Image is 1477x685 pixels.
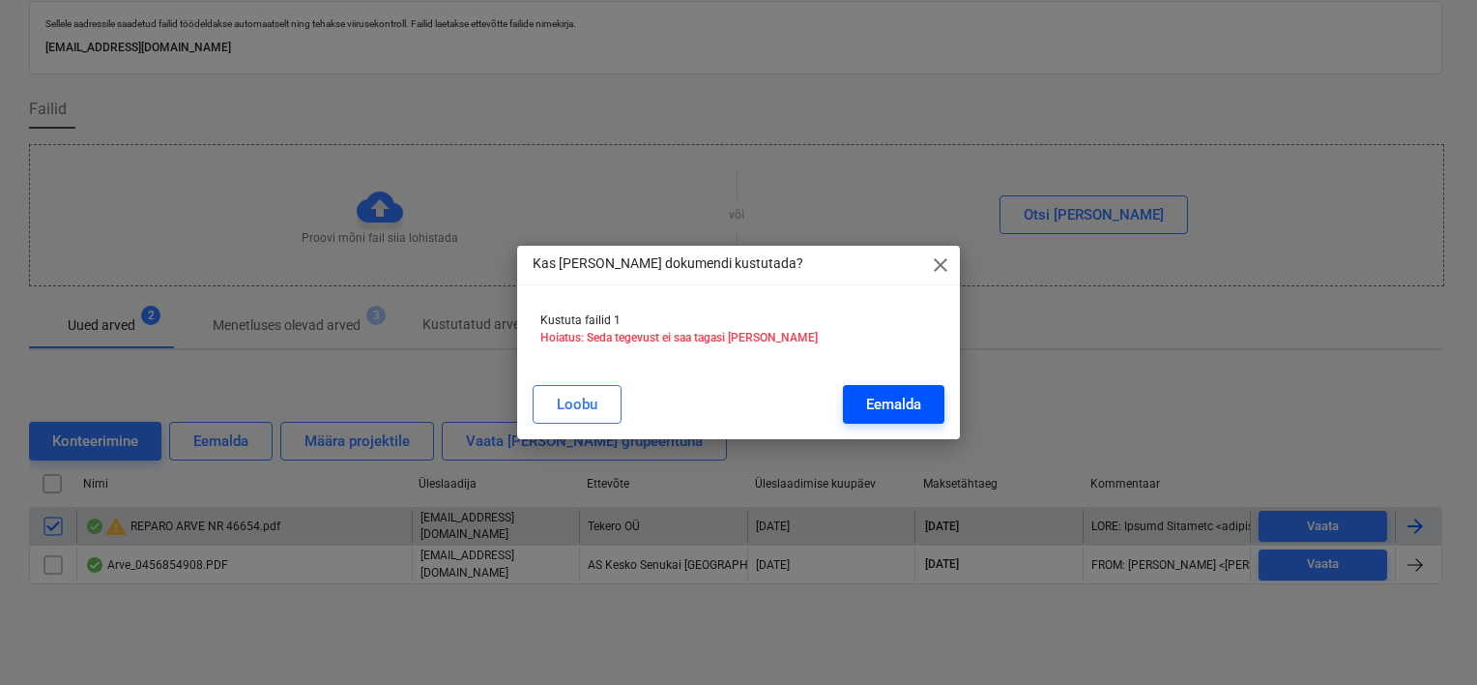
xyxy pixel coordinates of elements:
[533,385,622,424] button: Loobu
[533,253,803,274] p: Kas [PERSON_NAME] dokumendi kustutada?
[843,385,944,424] button: Eemalda
[540,313,937,329] p: Kustuta failid 1
[557,392,597,417] div: Loobu
[866,392,921,417] div: Eemalda
[929,253,952,277] span: close
[540,330,937,346] p: Hoiatus: Seda tegevust ei saa tagasi [PERSON_NAME]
